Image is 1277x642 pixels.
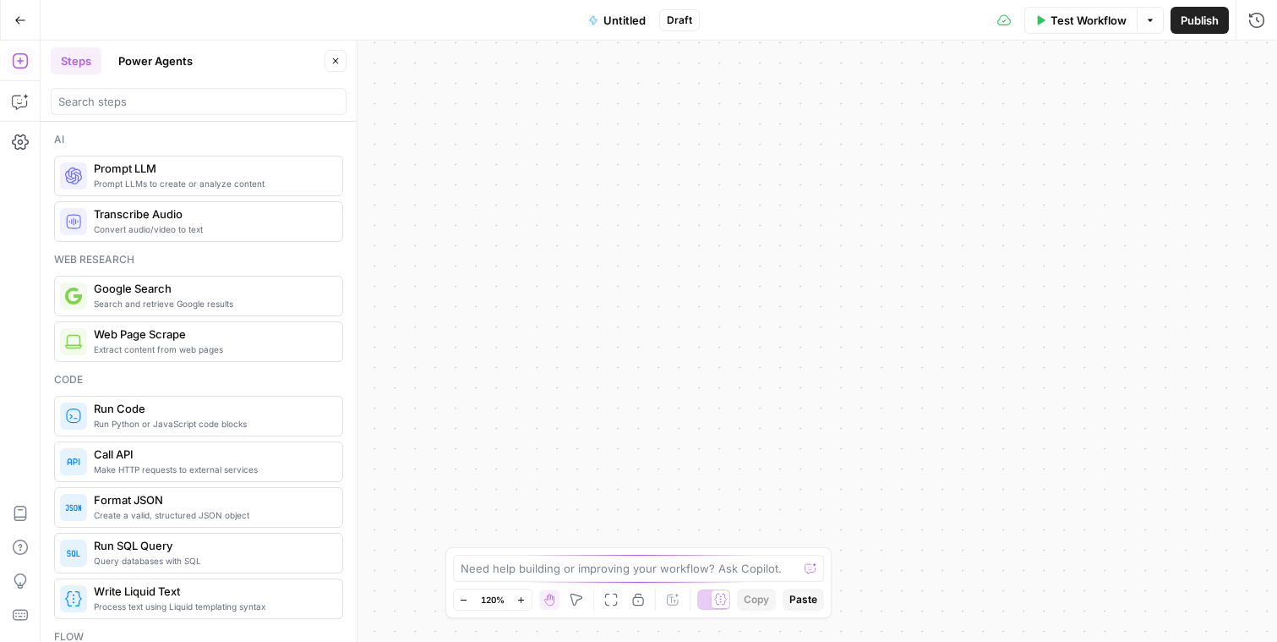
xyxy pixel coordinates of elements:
span: 120% [481,593,505,606]
span: Transcribe Audio [94,206,329,222]
span: Run SQL Query [94,537,329,554]
span: Paste [789,592,817,607]
div: Code [54,372,343,387]
button: Test Workflow [1024,7,1137,34]
input: Search steps [58,93,339,110]
span: Make HTTP requests to external services [94,463,329,476]
span: Copy [744,592,769,607]
span: Untitled [603,12,646,29]
button: Copy [737,589,776,611]
span: Process text using Liquid templating syntax [94,600,329,613]
span: Run Python or JavaScript code blocks [94,417,329,431]
span: Prompt LLMs to create or analyze content [94,177,329,190]
span: Draft [667,13,692,28]
span: Convert audio/video to text [94,222,329,236]
span: Publish [1181,12,1219,29]
span: Web Page Scrape [94,326,329,343]
button: Steps [51,47,101,74]
button: Paste [783,589,824,611]
div: Ai [54,132,343,147]
button: Publish [1171,7,1229,34]
span: Prompt LLM [94,160,329,177]
button: Power Agents [108,47,203,74]
span: Google Search [94,280,329,297]
span: Extract content from web pages [94,343,329,356]
div: Web research [54,252,343,267]
span: Search and retrieve Google results [94,297,329,310]
span: Run Code [94,400,329,417]
span: Query databases with SQL [94,554,329,568]
span: Create a valid, structured JSON object [94,508,329,522]
span: Write Liquid Text [94,583,329,600]
span: Format JSON [94,491,329,508]
span: Call API [94,446,329,463]
button: Untitled [578,7,656,34]
span: Test Workflow [1051,12,1127,29]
